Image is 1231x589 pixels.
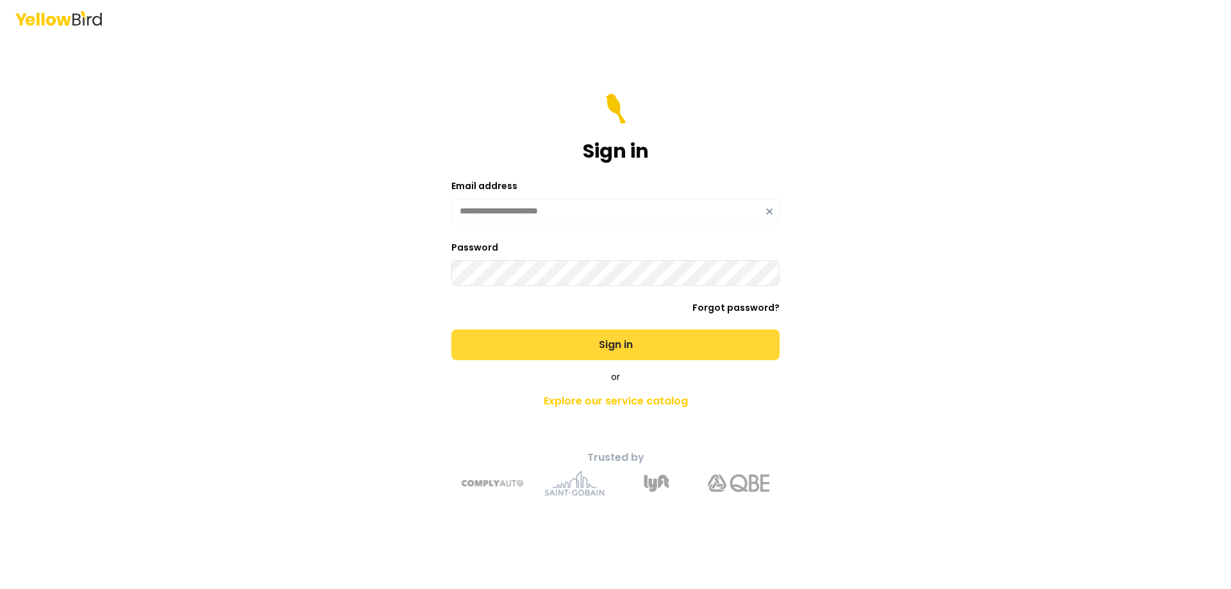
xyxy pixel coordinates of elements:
[390,388,841,414] a: Explore our service catalog
[451,329,780,360] button: Sign in
[451,241,498,254] label: Password
[390,450,841,465] p: Trusted by
[583,140,649,163] h1: Sign in
[451,179,517,192] label: Email address
[692,301,780,314] a: Forgot password?
[611,370,620,383] span: or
